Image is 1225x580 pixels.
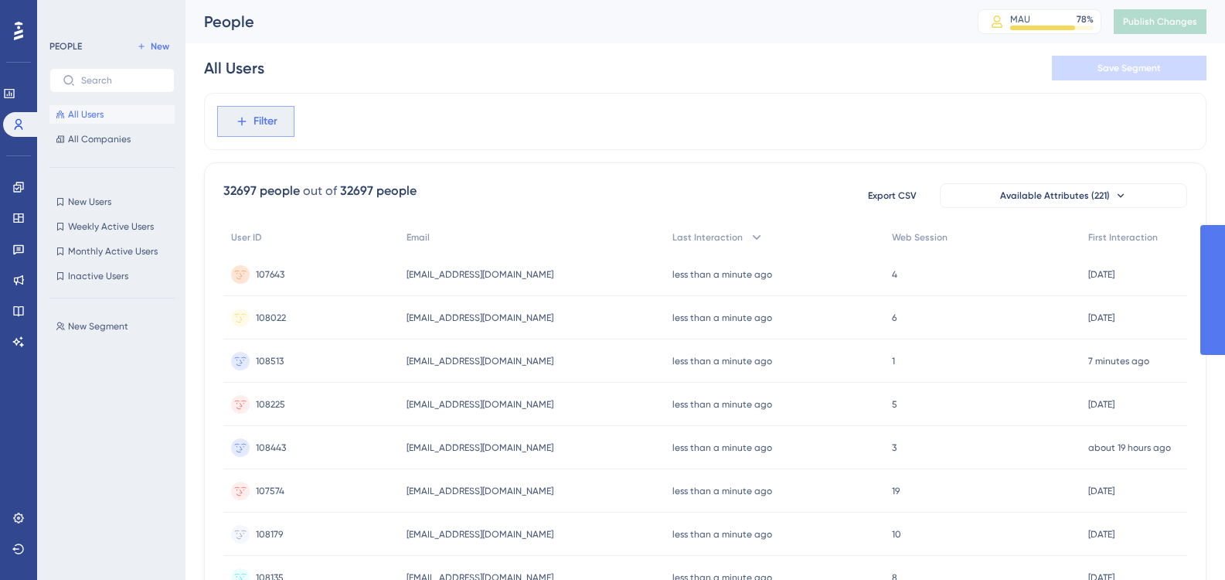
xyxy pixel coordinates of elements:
[68,196,111,208] span: New Users
[256,312,286,324] span: 108022
[672,231,743,244] span: Last Interaction
[340,182,417,200] div: 32697 people
[217,106,294,137] button: Filter
[1088,231,1158,244] span: First Interaction
[892,231,948,244] span: Web Session
[407,485,553,497] span: [EMAIL_ADDRESS][DOMAIN_NAME]
[256,398,285,411] span: 108225
[204,11,939,32] div: People
[68,220,154,233] span: Weekly Active Users
[231,231,262,244] span: User ID
[407,231,430,244] span: Email
[49,40,82,53] div: PEOPLE
[204,57,264,79] div: All Users
[1123,15,1197,28] span: Publish Changes
[131,37,175,56] button: New
[68,108,104,121] span: All Users
[1077,13,1094,26] div: 78 %
[256,355,284,367] span: 108513
[256,485,284,497] span: 107574
[1088,312,1114,323] time: [DATE]
[1088,269,1114,280] time: [DATE]
[49,217,175,236] button: Weekly Active Users
[223,182,300,200] div: 32697 people
[1088,356,1149,367] time: 7 minutes ago
[1114,9,1206,34] button: Publish Changes
[672,356,772,367] time: less than a minute ago
[68,245,158,258] span: Monthly Active Users
[256,528,283,541] span: 108179
[892,312,897,324] span: 6
[1010,13,1030,26] div: MAU
[892,355,895,367] span: 1
[68,133,131,145] span: All Companies
[672,269,772,280] time: less than a minute ago
[672,529,772,540] time: less than a minute ago
[407,528,553,541] span: [EMAIL_ADDRESS][DOMAIN_NAME]
[303,182,337,200] div: out of
[892,268,897,281] span: 4
[672,442,772,453] time: less than a minute ago
[892,485,900,497] span: 19
[49,317,184,336] button: New Segment
[49,105,175,124] button: All Users
[1088,442,1171,453] time: about 19 hours ago
[1000,189,1110,202] span: Available Attributes (221)
[49,130,175,148] button: All Companies
[68,320,128,333] span: New Segment
[672,312,772,323] time: less than a minute ago
[892,442,897,454] span: 3
[1052,56,1206,80] button: Save Segment
[256,442,286,454] span: 108443
[407,398,553,411] span: [EMAIL_ADDRESS][DOMAIN_NAME]
[151,40,169,53] span: New
[256,268,284,281] span: 107643
[940,183,1187,208] button: Available Attributes (221)
[1088,486,1114,496] time: [DATE]
[1088,399,1114,410] time: [DATE]
[407,355,553,367] span: [EMAIL_ADDRESS][DOMAIN_NAME]
[49,267,175,285] button: Inactive Users
[407,442,553,454] span: [EMAIL_ADDRESS][DOMAIN_NAME]
[853,183,931,208] button: Export CSV
[81,75,162,86] input: Search
[49,193,175,211] button: New Users
[407,312,553,324] span: [EMAIL_ADDRESS][DOMAIN_NAME]
[1088,529,1114,540] time: [DATE]
[1097,62,1161,74] span: Save Segment
[49,242,175,261] button: Monthly Active Users
[892,528,901,541] span: 10
[868,189,917,202] span: Export CSV
[407,268,553,281] span: [EMAIL_ADDRESS][DOMAIN_NAME]
[672,486,772,496] time: less than a minute ago
[254,112,277,131] span: Filter
[892,398,897,411] span: 5
[68,270,128,282] span: Inactive Users
[672,399,772,410] time: less than a minute ago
